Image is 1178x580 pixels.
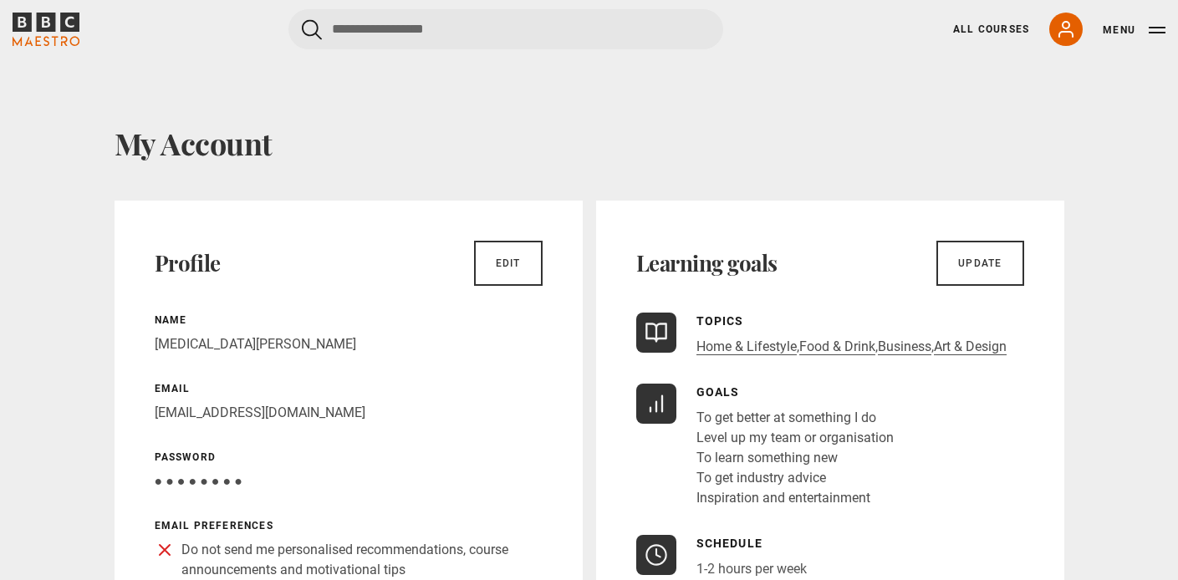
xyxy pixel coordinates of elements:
button: Toggle navigation [1103,22,1165,38]
p: Schedule [696,535,807,552]
p: , , , [696,337,1007,357]
p: Email [155,381,543,396]
p: Email preferences [155,518,543,533]
p: Password [155,450,543,465]
p: Do not send me personalised recommendations, course announcements and motivational tips [181,540,543,580]
a: Food & Drink [799,338,875,355]
p: 1-2 hours per week [696,559,807,579]
li: Level up my team or organisation [696,428,894,448]
span: ● ● ● ● ● ● ● ● [155,473,242,489]
a: Update [936,241,1023,286]
a: All Courses [953,22,1029,37]
input: Search [288,9,723,49]
p: [EMAIL_ADDRESS][DOMAIN_NAME] [155,403,543,423]
a: Art & Design [934,338,1007,355]
p: Goals [696,384,894,401]
p: Name [155,313,543,328]
li: To get better at something I do [696,408,894,428]
li: To learn something new [696,448,894,468]
h1: My Account [115,125,1064,160]
button: Submit the search query [302,19,322,40]
li: To get industry advice [696,468,894,488]
p: Topics [696,313,1007,330]
h2: Profile [155,250,221,277]
p: [MEDICAL_DATA][PERSON_NAME] [155,334,543,354]
li: Inspiration and entertainment [696,488,894,508]
h2: Learning goals [636,250,778,277]
svg: BBC Maestro [13,13,79,46]
a: Edit [474,241,543,286]
a: Home & Lifestyle [696,338,797,355]
a: Business [878,338,931,355]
